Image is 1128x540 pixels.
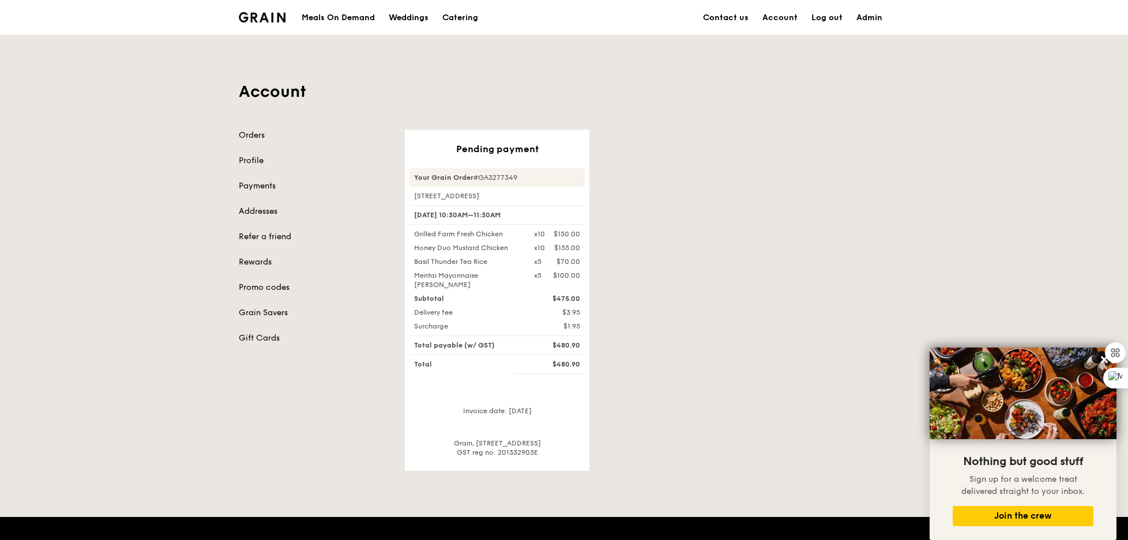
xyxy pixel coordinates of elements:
[407,322,527,331] div: Surcharge
[553,271,580,280] div: $100.00
[239,155,391,167] a: Profile
[407,257,527,266] div: Basil Thunder Tea Rice
[961,474,1085,496] span: Sign up for a welcome treat delivered straight to your inbox.
[389,1,428,35] div: Weddings
[534,257,542,266] div: x5
[407,271,527,289] div: Mentai Mayonnaise [PERSON_NAME]
[554,243,580,252] div: $155.00
[930,348,1116,439] img: DSC07876-Edit02-Large.jpeg
[407,294,527,303] div: Subtotal
[407,229,527,239] div: Grilled Farm Fresh Chicken
[407,360,527,369] div: Total
[557,257,580,266] div: $70.00
[409,191,585,201] div: [STREET_ADDRESS]
[239,12,285,22] img: Grain
[1095,350,1114,369] button: Close
[239,282,391,293] a: Promo codes
[409,205,585,225] div: [DATE] 10:30AM–11:30AM
[953,506,1093,526] button: Join the crew
[696,1,755,35] a: Contact us
[963,455,1083,469] span: Nothing but good stuff
[239,333,391,344] a: Gift Cards
[239,256,391,268] a: Rewards
[554,229,580,239] div: $150.00
[239,231,391,243] a: Refer a friend
[534,229,545,239] div: x10
[849,1,889,35] a: Admin
[755,1,804,35] a: Account
[534,271,542,280] div: x5
[527,294,587,303] div: $475.00
[442,1,478,35] div: Catering
[239,307,391,319] a: Grain Savers
[527,322,587,331] div: $1.95
[414,341,495,349] span: Total payable (w/ GST)
[409,168,585,187] div: #GA3277349
[435,1,485,35] a: Catering
[804,1,849,35] a: Log out
[409,439,585,457] div: Grain, [STREET_ADDRESS] GST reg no: 201332903E
[414,173,473,182] strong: Your Grain Order
[407,308,527,317] div: Delivery fee
[527,341,587,350] div: $480.90
[527,360,587,369] div: $480.90
[534,243,545,252] div: x10
[382,1,435,35] a: Weddings
[409,144,585,154] div: Pending payment
[302,1,375,35] div: Meals On Demand
[239,206,391,217] a: Addresses
[407,243,527,252] div: Honey Duo Mustard Chicken
[239,130,391,141] a: Orders
[239,81,889,102] h1: Account
[409,406,585,425] div: Invoice date: [DATE]
[527,308,587,317] div: $3.95
[239,180,391,192] a: Payments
